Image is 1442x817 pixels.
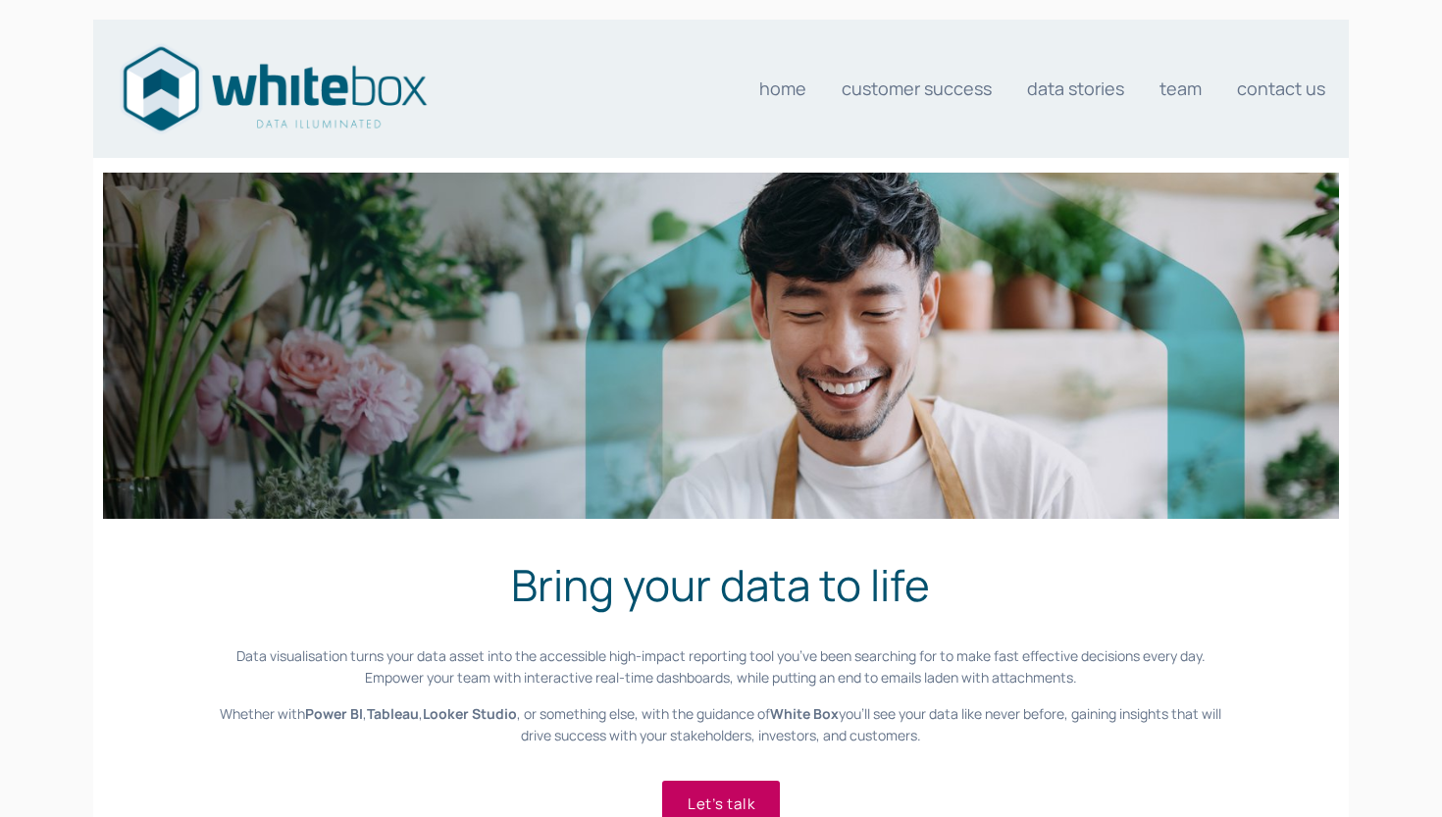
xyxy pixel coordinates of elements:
a: Customer Success [842,69,992,108]
a: Team [1159,69,1202,108]
strong: Power BI [305,704,363,723]
strong: Looker Studio [423,704,517,723]
p: Data visualisation turns your data asset into the accessible high-impact reporting tool you’ve be... [209,645,1233,689]
strong: Tableau [367,704,419,723]
a: Data stories [1027,69,1124,108]
strong: White Box [770,704,839,723]
a: Home [759,69,806,108]
a: Contact us [1237,69,1325,108]
h1: Bring your data to life [209,552,1233,617]
p: Whether with , , , or something else, with the guidance of you’ll see your data like never before... [209,703,1233,747]
img: Data consultants [117,40,431,137]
